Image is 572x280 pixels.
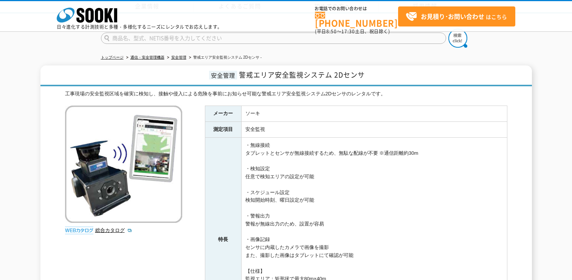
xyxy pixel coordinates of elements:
input: 商品名、型式、NETIS番号を入力してください [101,33,446,44]
img: webカタログ [65,227,93,234]
td: 安全監視 [241,121,507,137]
th: 測定項目 [205,121,241,137]
span: お電話でのお問い合わせは [315,6,398,11]
a: 通信・安全管理機器 [130,55,164,59]
span: (平日 ～ 土日、祝日除く) [315,28,390,35]
strong: お見積り･お問い合わせ [421,12,484,21]
th: メーカー [205,106,241,122]
div: 工事現場の安全監視区域を確実に検知し、接触や侵入による危険を事前にお知らせ可能な警戒エリア安全監視システム2Dセンサのレンタルです。 [65,90,507,98]
img: btn_search.png [448,29,467,48]
span: はこちら [406,11,507,22]
a: [PHONE_NUMBER] [315,12,398,27]
a: 安全管理 [171,55,186,59]
p: 日々進化する計測技術と多種・多様化するニーズにレンタルでお応えします。 [57,25,222,29]
a: トップページ [101,55,124,59]
span: 8:50 [326,28,337,35]
img: 警戒エリア安全監視システム 2Dセンサ - [65,106,182,223]
a: 総合カタログ [95,227,132,233]
span: 警戒エリア安全監視システム 2Dセンサ [239,70,365,80]
td: ソーキ [241,106,507,122]
span: 17:30 [341,28,355,35]
li: 警戒エリア安全監視システム 2Dセンサ - [188,54,262,62]
span: 安全管理 [209,71,237,79]
a: お見積り･お問い合わせはこちら [398,6,515,26]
